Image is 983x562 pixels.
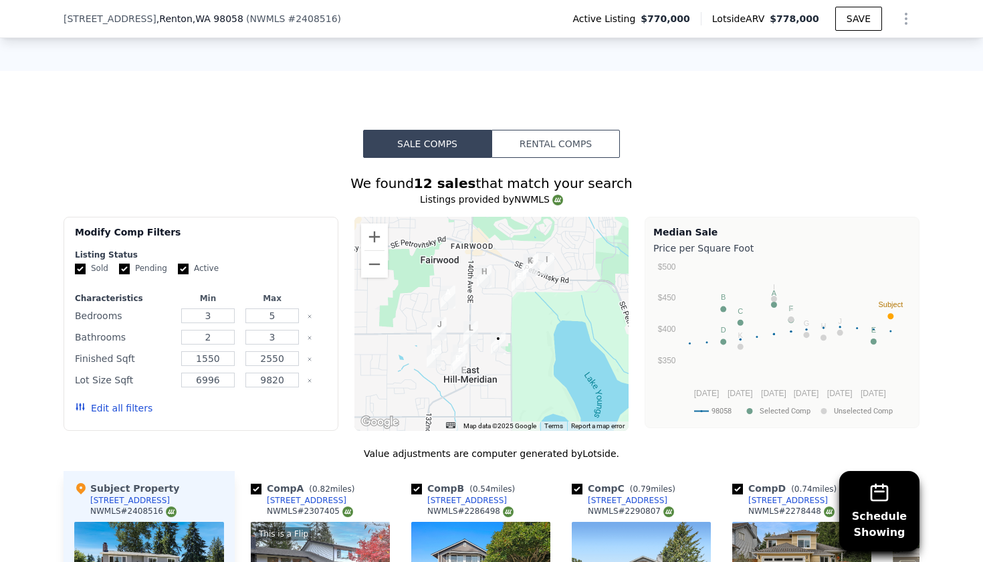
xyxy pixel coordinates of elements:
[256,527,311,541] div: This is a Flip
[288,13,337,24] span: # 2408516
[572,482,681,495] div: Comp C
[75,264,86,274] input: Sold
[512,270,526,292] div: 14927 SE 184th St
[794,389,819,398] text: [DATE]
[658,262,676,272] text: $500
[491,332,506,355] div: 14609 SE 195th Pl
[893,5,919,32] button: Show Options
[658,356,676,365] text: $350
[712,12,770,25] span: Lotside ARV
[361,251,388,278] button: Zoom out
[625,484,681,494] span: ( miles)
[156,12,243,25] span: , Renton
[249,13,285,24] span: NWMLS
[738,331,744,339] text: K
[761,389,786,398] text: [DATE]
[824,506,835,517] img: NWMLS Logo
[307,378,312,383] button: Clear
[748,495,828,506] div: [STREET_ADDRESS]
[251,482,360,495] div: Comp A
[90,506,177,517] div: NWMLS # 2408516
[432,318,447,341] div: 19323 134th Ave SE
[358,413,402,431] img: Google
[463,422,536,430] span: Map data ©2025 Google
[871,326,876,334] text: E
[786,484,842,494] span: ( miles)
[732,495,828,506] a: [STREET_ADDRESS]
[312,484,330,494] span: 0.82
[246,12,341,25] div: ( )
[119,264,130,274] input: Pending
[835,7,882,31] button: SAVE
[694,389,720,398] text: [DATE]
[74,482,179,495] div: Subject Property
[544,422,563,430] a: Terms
[712,407,732,415] text: 98058
[75,250,327,260] div: Listing Status
[243,293,302,304] div: Max
[358,413,402,431] a: Open this area in Google Maps (opens a new window)
[663,506,674,517] img: NWMLS Logo
[658,324,676,334] text: $400
[879,300,903,308] text: Subject
[307,335,312,341] button: Clear
[721,293,726,301] text: B
[427,506,514,517] div: NWMLS # 2286498
[804,319,810,327] text: G
[477,265,491,288] div: 18217 143rd Ave SE
[633,484,651,494] span: 0.79
[838,317,842,325] text: J
[363,130,491,158] button: Sale Comps
[728,389,753,398] text: [DATE]
[75,293,173,304] div: Characteristics
[64,12,156,25] span: [STREET_ADDRESS]
[794,484,812,494] span: 0.74
[463,321,478,344] div: 19319 140th Pl SE
[588,506,674,517] div: NWMLS # 2290807
[821,322,826,330] text: H
[451,352,465,375] div: 13730 SE 200th St
[75,306,173,325] div: Bedrooms
[304,484,360,494] span: ( miles)
[721,326,726,334] text: D
[446,422,455,428] button: Keyboard shortcuts
[491,130,620,158] button: Rental Comps
[166,506,177,517] img: NWMLS Logo
[834,407,893,415] text: Unselected Comp
[572,495,667,506] a: [STREET_ADDRESS]
[441,286,455,308] div: 18606 135th Pl SE
[748,506,835,517] div: NWMLS # 2278448
[789,304,794,312] text: F
[178,263,219,274] label: Active
[90,495,170,506] div: [STREET_ADDRESS]
[411,482,520,495] div: Comp B
[361,223,388,250] button: Zoom in
[760,407,810,415] text: Selected Comp
[193,13,243,24] span: , WA 98058
[464,484,520,494] span: ( miles)
[75,371,173,389] div: Lot Size Sqft
[307,314,312,319] button: Clear
[64,193,919,206] div: Listings provided by NWMLS
[738,307,743,315] text: C
[572,12,641,25] span: Active Listing
[75,225,327,250] div: Modify Comp Filters
[658,293,676,302] text: $450
[552,195,563,205] img: NWMLS Logo
[64,174,919,193] div: We found that match your search
[653,258,911,425] svg: A chart.
[524,254,538,276] div: 18230 152nd Ave SE
[772,289,777,297] text: A
[75,263,108,274] label: Sold
[431,317,446,340] div: 19309 134th Ave SE
[653,225,911,239] div: Median Sale
[523,254,538,277] div: 18240 152nd Ave SE
[75,349,173,368] div: Finished Sqft
[473,484,491,494] span: 0.54
[251,495,346,506] a: [STREET_ADDRESS]
[267,495,346,506] div: [STREET_ADDRESS]
[839,471,919,551] button: ScheduleShowing
[178,264,189,274] input: Active
[770,13,819,24] span: $778,000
